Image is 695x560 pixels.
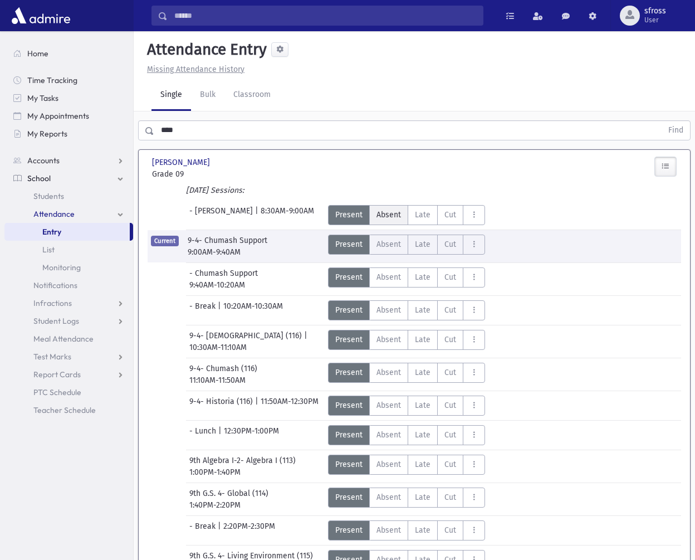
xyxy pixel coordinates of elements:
a: List [4,241,133,259]
span: Present [335,304,363,316]
span: Cut [444,334,456,345]
span: Present [335,400,363,411]
span: 1:40PM-2:20PM [189,499,241,511]
span: | [304,330,310,342]
span: Current [151,236,179,246]
span: Cut [444,304,456,316]
span: Cut [444,491,456,503]
span: Late [415,209,430,221]
div: AttTypes [328,300,485,320]
div: AttTypes [328,520,485,540]
span: Present [335,238,363,250]
span: 9th G.S. 4- Global (114) [189,488,271,499]
span: sfross [644,7,666,16]
div: AttTypes [328,205,485,225]
a: Test Marks [4,348,133,366]
span: Accounts [27,155,60,165]
h5: Attendance Entry [143,40,267,59]
span: 11:10AM-11:50AM [189,374,246,386]
span: Late [415,491,430,503]
span: Attendance [33,209,75,219]
span: Late [415,238,430,250]
span: 9th Algebra I-2- Algebra I (113) [189,455,298,466]
span: Notifications [33,280,77,290]
div: AttTypes [328,488,485,508]
span: Present [335,367,363,378]
span: 9-4- Chumash Support [188,235,270,246]
span: Absent [376,491,401,503]
span: Late [415,367,430,378]
span: 11:50AM-12:30PM [261,396,319,416]
a: Meal Attendance [4,330,133,348]
span: - [PERSON_NAME] [189,205,255,225]
a: Accounts [4,152,133,169]
span: 9-4- Chumash (116) [189,363,260,374]
span: Present [335,271,363,283]
span: Cut [444,367,456,378]
span: Present [335,429,363,441]
span: Student Logs [33,316,79,326]
div: AttTypes [328,425,485,445]
span: My Appointments [27,111,89,121]
span: - Lunch [189,425,218,445]
span: My Reports [27,129,67,139]
span: Teacher Schedule [33,405,96,415]
button: Find [662,121,690,140]
span: Absent [376,271,401,283]
span: Meal Attendance [33,334,94,344]
span: Absent [376,367,401,378]
a: PTC Schedule [4,383,133,401]
span: Present [335,334,363,345]
a: Missing Attendance History [143,65,244,74]
span: Cut [444,459,456,470]
span: Late [415,429,430,441]
span: [PERSON_NAME] [152,157,212,168]
span: Entry [42,227,61,237]
span: 2:20PM-2:30PM [223,520,275,540]
a: Bulk [191,80,224,111]
span: Absent [376,524,401,536]
span: Late [415,304,430,316]
span: Late [415,334,430,345]
a: Classroom [224,80,280,111]
span: Time Tracking [27,75,77,85]
span: List [42,245,55,255]
i: [DATE] Sessions: [186,186,244,195]
span: Cut [444,271,456,283]
span: - Break [189,520,218,540]
a: My Appointments [4,107,133,125]
span: School [27,173,51,183]
span: User [644,16,666,25]
span: 1:00PM-1:40PM [189,466,241,478]
span: Cut [444,524,456,536]
a: Single [151,80,191,111]
a: My Tasks [4,89,133,107]
span: Present [335,209,363,221]
a: Infractions [4,294,133,312]
span: Absent [376,209,401,221]
a: Home [4,45,133,62]
span: 10:30AM-11:10AM [189,342,247,353]
span: Absent [376,304,401,316]
span: Cut [444,429,456,441]
span: 8:30AM-9:00AM [261,205,314,225]
span: Absent [376,429,401,441]
span: 9:00AM-9:40AM [188,246,241,258]
a: Entry [4,223,130,241]
span: Present [335,459,363,470]
span: Absent [376,459,401,470]
span: | [255,396,261,416]
span: - Chumash Support [189,267,260,279]
span: Absent [376,238,401,250]
span: | [255,205,261,225]
a: Notifications [4,276,133,294]
span: Present [335,524,363,536]
div: AttTypes [328,396,485,416]
input: Search [168,6,483,26]
span: Cut [444,238,456,250]
span: My Tasks [27,93,58,103]
span: Cut [444,209,456,221]
span: Late [415,459,430,470]
span: Late [415,524,430,536]
span: - Break [189,300,218,320]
